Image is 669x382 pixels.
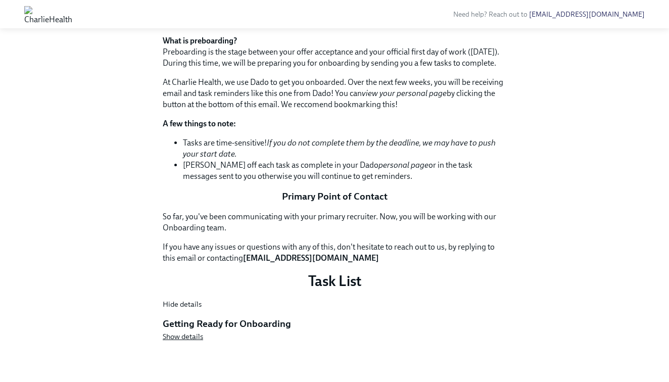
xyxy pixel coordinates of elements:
strong: A few things to note: [163,119,236,128]
button: Hide details [163,299,202,309]
span: Need help? Reach out to [453,10,645,19]
img: CharlieHealth [24,6,72,22]
p: Task List [163,272,506,290]
p: Primary Point of Contact [163,190,506,203]
em: view your personal page [362,88,447,98]
strong: [EMAIL_ADDRESS][DOMAIN_NAME] [243,253,379,263]
em: If you do not complete them by the deadline, we may have to push your start date. [183,138,496,159]
p: So far, you've been communicating with your primary recruiter. Now, you will be working with our ... [163,211,506,233]
li: Tasks are time-sensitive! [183,137,506,160]
p: If you have any issues or questions with any of this, don't hesitate to reach out to us, by reply... [163,242,506,264]
a: [EMAIL_ADDRESS][DOMAIN_NAME] [529,10,645,19]
em: personal page [378,160,428,170]
p: Preboarding is the stage between your offer acceptance and your official first day of work ([DATE... [163,35,506,69]
h5: Getting Ready for Onboarding [163,317,506,330]
button: Show details [163,331,203,342]
strong: What is preboarding? [163,36,237,45]
p: At Charlie Health, we use Dado to get you onboarded. Over the next few weeks, you will be receivi... [163,77,506,110]
li: [PERSON_NAME] off each task as complete in your Dado or in the task messages sent to you otherwis... [183,160,506,182]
